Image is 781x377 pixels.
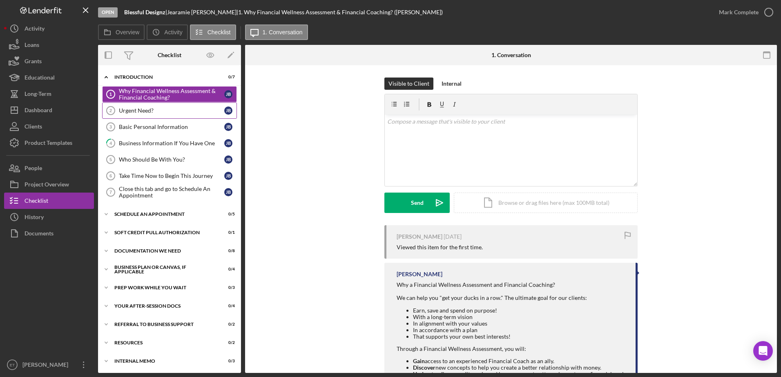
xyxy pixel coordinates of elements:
[4,118,94,135] button: Clients
[10,363,15,367] text: ET
[119,124,224,130] div: Basic Personal Information
[119,186,224,199] div: Close this tab and go to Schedule An Appointment
[224,155,232,164] div: J B
[25,53,42,71] div: Grants
[119,88,224,101] div: Why Financial Wellness Assessment & Financial Coaching?
[119,173,224,179] div: Take Time Now to Begin This Journey
[397,244,483,251] div: Viewed this item for the first time.
[397,282,627,340] div: Why a Financial Wellness Assessment and Financial Coaching? We can help you "get your ducks in a ...
[4,135,94,151] button: Product Templates
[220,340,235,345] div: 0 / 2
[25,69,55,88] div: Educational
[109,92,112,97] tspan: 1
[4,37,94,53] button: Loans
[4,357,94,373] button: ET[PERSON_NAME]
[4,102,94,118] button: Dashboard
[224,106,232,115] div: J B
[224,139,232,147] div: J B
[220,212,235,217] div: 0 / 5
[114,359,214,364] div: Internal Memo
[719,4,759,20] div: Mark Complete
[413,364,627,371] li: new concepts to help you create a better relationship with money.
[109,140,112,146] tspan: 4
[116,29,139,35] label: Overview
[109,173,112,178] tspan: 6
[124,9,165,16] b: Blessful Designz
[25,102,52,120] div: Dashboard
[413,320,627,327] li: In alignment with your values
[208,29,231,35] label: Checklist
[102,102,237,119] a: 2Urgent Need?JB
[224,123,232,131] div: J B
[109,108,112,113] tspan: 2
[98,24,145,40] button: Overview
[25,160,42,178] div: People
[397,233,442,240] div: [PERSON_NAME]
[444,233,462,240] time: 2025-07-16 22:25
[220,304,235,308] div: 0 / 4
[413,358,627,364] li: access to an experienced Financial Coach as an ally.
[190,24,236,40] button: Checklist
[397,271,442,277] div: [PERSON_NAME]
[224,172,232,180] div: J B
[167,9,238,16] div: Jearamie [PERSON_NAME] |
[711,4,777,20] button: Mark Complete
[220,267,235,272] div: 0 / 4
[25,176,69,195] div: Project Overview
[98,7,118,18] div: Open
[102,151,237,168] a: 5Who Should Be With You?JB
[384,193,450,213] button: Send
[263,29,303,35] label: 1. Conversation
[413,357,425,364] strong: Gain
[119,107,224,114] div: Urgent Need?
[4,176,94,193] button: Project Overview
[102,86,237,102] a: 1Why Financial Wellness Assessment & Financial Coaching?JB
[102,135,237,151] a: 4Business Information If You Have OneJB
[4,86,94,102] button: Long-Term
[220,248,235,253] div: 0 / 8
[119,140,224,146] div: Business Information If You Have One
[114,230,214,235] div: Soft Credit Pull Authorization
[164,29,182,35] label: Activity
[25,86,51,104] div: Long-Term
[4,69,94,86] button: Educational
[114,322,214,327] div: Referral to Business Support
[4,20,94,37] button: Activity
[220,75,235,80] div: 0 / 7
[388,78,429,90] div: Visible to Client
[20,357,74,375] div: [PERSON_NAME]
[384,78,433,90] button: Visible to Client
[109,190,112,195] tspan: 7
[411,193,424,213] div: Send
[220,359,235,364] div: 0 / 3
[102,168,237,184] a: 6Take Time Now to Begin This JourneyJB
[4,53,94,69] button: Grants
[245,24,308,40] button: 1. Conversation
[147,24,187,40] button: Activity
[25,193,48,211] div: Checklist
[114,248,214,253] div: Documentation We Need
[109,124,112,129] tspan: 3
[413,327,627,333] li: In accordance with a plan
[238,9,443,16] div: 1. Why Financial Wellness Assessment & Financial Coaching? ([PERSON_NAME])
[413,364,435,371] strong: Discover
[220,322,235,327] div: 0 / 2
[413,333,627,340] li: That supports your own best interests!
[25,209,44,227] div: History
[109,157,112,162] tspan: 5
[114,75,214,80] div: Introduction
[25,118,42,137] div: Clients
[4,209,94,225] button: History
[25,20,45,39] div: Activity
[4,160,94,176] button: People
[102,119,237,135] a: 3Basic Personal InformationJB
[753,341,773,361] div: Open Intercom Messenger
[4,193,94,209] a: Checklist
